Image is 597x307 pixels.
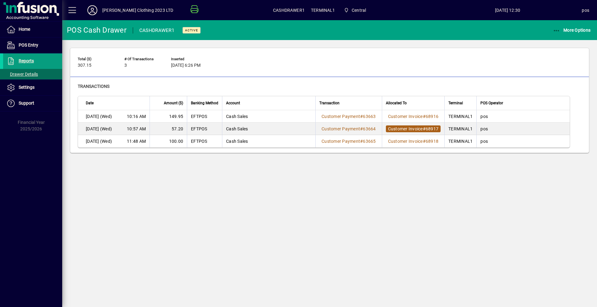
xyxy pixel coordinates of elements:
[352,5,366,15] span: Central
[363,114,376,119] span: 63663
[19,58,34,63] span: Reports
[86,100,94,106] span: Date
[319,138,378,145] a: Customer Payment#63665
[187,123,222,135] td: EFTPOS
[222,110,315,123] td: Cash Sales
[171,63,201,68] span: [DATE] 6:26 PM
[388,139,423,144] span: Customer Invoice
[19,27,30,32] span: Home
[150,135,187,147] td: 100.00
[187,110,222,123] td: EFTPOS
[360,126,363,131] span: #
[322,114,360,119] span: Customer Payment
[222,135,315,147] td: Cash Sales
[226,100,240,106] span: Account
[388,126,423,131] span: Customer Invoice
[582,5,589,15] div: pos
[191,100,218,106] span: Banking Method
[3,69,62,79] a: Drawer Details
[86,138,112,144] span: [DATE] (Wed)
[388,114,423,119] span: Customer Invoice
[386,113,441,120] a: Customer Invoice#68916
[3,22,62,37] a: Home
[444,135,476,147] td: TERMINAL1
[124,63,127,68] span: 3
[551,25,592,36] button: More Options
[363,139,376,144] span: 63665
[127,113,146,120] span: 10:16 AM
[426,139,438,144] span: 68918
[386,100,407,106] span: Allocated To
[360,114,363,119] span: #
[19,101,34,106] span: Support
[423,114,426,119] span: #
[78,84,109,89] span: Transactions
[444,110,476,123] td: TERMINAL1
[386,125,441,132] a: Customer Invoice#68917
[319,100,340,106] span: Transaction
[78,63,91,68] span: 307.15
[322,126,360,131] span: Customer Payment
[311,5,335,15] span: TERMINAL1
[476,135,570,147] td: pos
[3,80,62,95] a: Settings
[78,57,115,61] span: Total ($)
[19,43,38,47] span: POS Entry
[319,125,378,132] a: Customer Payment#63664
[448,100,463,106] span: Terminal
[319,113,378,120] a: Customer Payment#63663
[102,5,173,15] div: [PERSON_NAME] Clothing 2023 LTD
[433,5,582,15] span: [DATE] 12:30
[185,28,198,32] span: Active
[426,126,438,131] span: 68917
[273,5,305,15] span: CASHDRAWER1
[363,126,376,131] span: 63664
[222,123,315,135] td: Cash Sales
[322,139,360,144] span: Customer Payment
[3,96,62,111] a: Support
[444,123,476,135] td: TERMINAL1
[480,100,503,106] span: POS Operator
[6,72,38,77] span: Drawer Details
[127,138,146,144] span: 11:48 AM
[171,57,208,61] span: Inserted
[360,139,363,144] span: #
[426,114,438,119] span: 68916
[386,138,441,145] a: Customer Invoice#68918
[127,126,146,132] span: 10:57 AM
[150,110,187,123] td: 149.95
[82,5,102,16] button: Profile
[139,25,175,35] div: CASHDRAWER1
[553,28,591,33] span: More Options
[341,5,369,16] span: Central
[476,123,570,135] td: pos
[187,135,222,147] td: EFTPOS
[423,126,426,131] span: #
[19,85,35,90] span: Settings
[164,100,183,106] span: Amount ($)
[3,38,62,53] a: POS Entry
[67,25,127,35] div: POS Cash Drawer
[476,110,570,123] td: pos
[124,57,162,61] span: # of Transactions
[86,113,112,120] span: [DATE] (Wed)
[423,139,426,144] span: #
[150,123,187,135] td: 57.20
[86,126,112,132] span: [DATE] (Wed)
